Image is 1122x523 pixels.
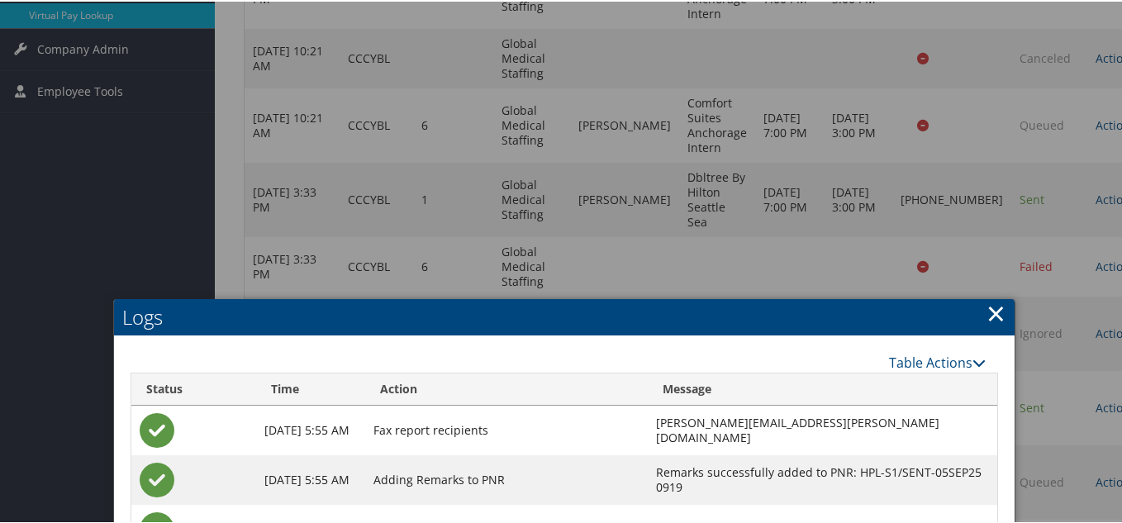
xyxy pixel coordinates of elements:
th: Status: activate to sort column ascending [131,372,256,404]
td: Adding Remarks to PNR [365,454,648,503]
td: Fax report recipients [365,404,648,454]
td: Remarks successfully added to PNR: HPL-S1/SENT-05SEP25 0919 [648,454,997,503]
th: Time: activate to sort column ascending [256,372,365,404]
td: [DATE] 5:55 AM [256,454,365,503]
th: Message: activate to sort column ascending [648,372,997,404]
td: [PERSON_NAME][EMAIL_ADDRESS][PERSON_NAME][DOMAIN_NAME] [648,404,997,454]
th: Action: activate to sort column ascending [365,372,648,404]
a: Table Actions [889,352,986,370]
a: Close [987,295,1006,328]
h2: Logs [114,297,1015,334]
td: [DATE] 5:55 AM [256,404,365,454]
